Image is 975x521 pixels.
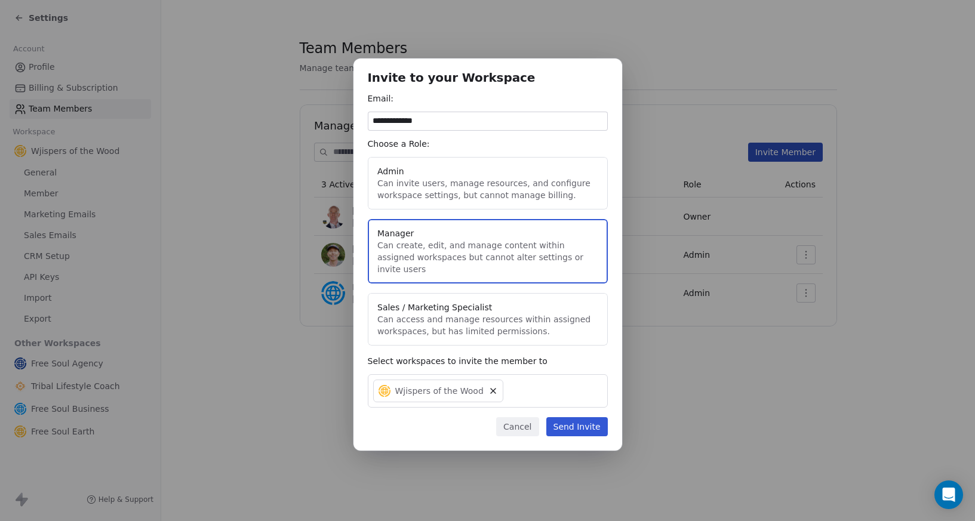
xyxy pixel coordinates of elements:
[368,73,608,85] h1: Invite to your Workspace
[496,417,539,436] button: Cancel
[368,93,608,104] div: Email:
[546,417,608,436] button: Send Invite
[368,138,608,150] div: Choose a Role:
[379,385,390,397] img: FSEarth-logo-yellow.png
[368,355,608,367] div: Select workspaces to invite the member to
[395,385,484,397] span: Wjispers of the Wood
